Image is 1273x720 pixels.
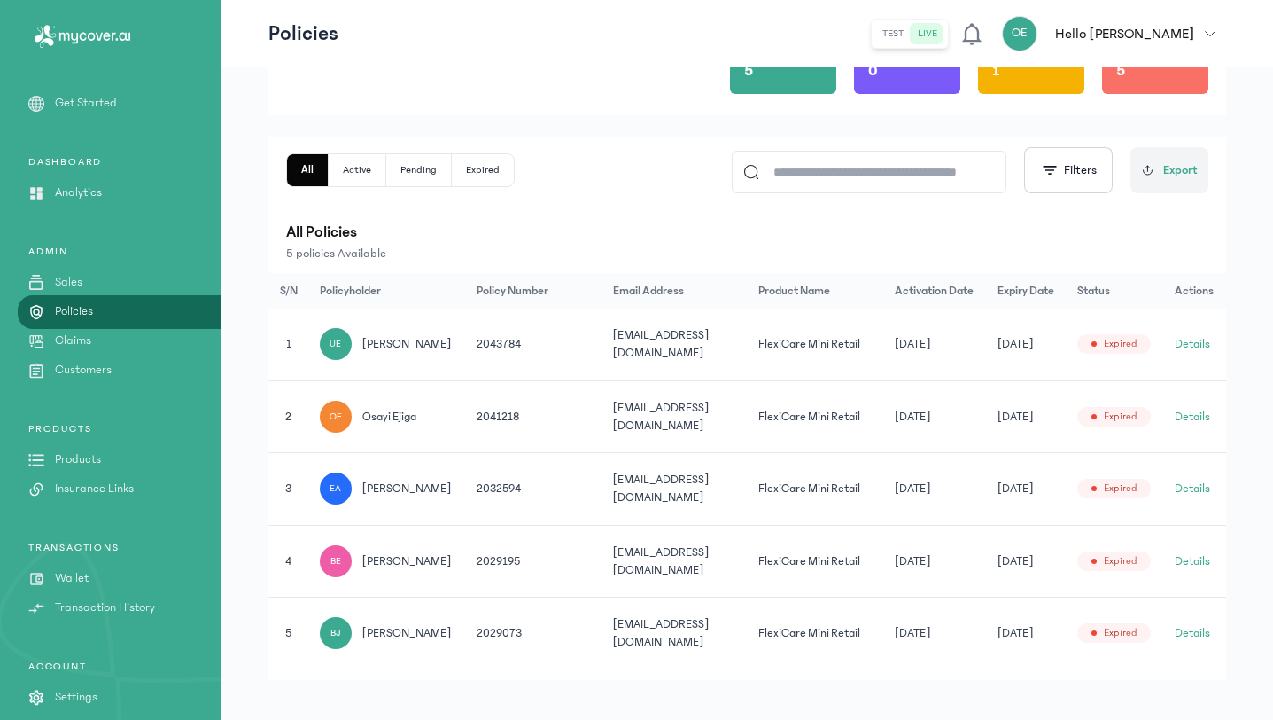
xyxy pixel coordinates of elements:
[1130,147,1208,193] button: Export
[466,525,602,598] td: 2029195
[320,617,352,649] div: BJ
[285,482,291,495] span: 3
[895,480,931,497] span: [DATE]
[466,598,602,669] td: 2029073
[55,450,101,469] p: Products
[602,273,748,309] th: Email Address
[1175,408,1210,426] button: Details
[466,380,602,453] td: 2041218
[286,338,291,350] span: 1
[748,525,884,598] td: FlexiCare Mini Retail
[286,220,1208,245] p: All Policies
[452,154,514,186] button: Expired
[309,273,466,309] th: Policyholder
[1164,273,1226,309] th: Actions
[55,184,102,202] p: Analytics
[320,545,352,577] div: BE
[55,480,134,498] p: Insurance Links
[320,473,352,505] div: EA
[55,599,155,617] p: Transaction History
[386,154,452,186] button: Pending
[362,408,416,426] span: osayi ejiga
[55,361,112,380] p: Customers
[997,624,1034,642] span: [DATE]
[329,154,386,186] button: Active
[911,23,944,44] button: live
[466,453,602,526] td: 2032594
[268,20,338,48] p: Policies
[744,59,753,83] p: 5
[362,624,452,642] span: [PERSON_NAME]
[1175,624,1210,642] button: Details
[748,309,884,380] td: FlexiCare Mini Retail
[1175,335,1210,353] button: Details
[1055,23,1194,44] p: Hello [PERSON_NAME]
[1104,554,1137,568] span: Expired
[320,401,352,433] div: OE
[895,335,931,353] span: [DATE]
[748,598,884,669] td: FlexiCare Mini Retail
[1002,16,1037,51] div: OE
[55,332,91,350] p: Claims
[55,688,97,707] p: Settings
[895,624,931,642] span: [DATE]
[997,552,1034,570] span: [DATE]
[1104,337,1137,351] span: Expired
[987,273,1067,309] th: Expiry Date
[362,552,452,570] span: [PERSON_NAME]
[1104,410,1137,424] span: Expired
[1104,481,1137,496] span: Expired
[895,552,931,570] span: [DATE]
[285,627,291,639] span: 5
[285,555,291,567] span: 4
[268,273,309,309] th: S/N
[1175,480,1210,497] button: Details
[55,569,89,588] p: Wallet
[1175,552,1210,570] button: Details
[613,618,710,648] span: [EMAIL_ADDRESS][DOMAIN_NAME]
[320,328,352,360] div: UE
[613,546,710,576] span: [EMAIL_ADDRESS][DOMAIN_NAME]
[1116,59,1125,83] p: 5
[286,245,1208,262] p: 5 policies Available
[613,329,710,359] span: [EMAIL_ADDRESS][DOMAIN_NAME]
[55,94,117,113] p: Get Started
[1163,161,1198,180] span: Export
[285,411,291,423] span: 2
[895,408,931,426] span: [DATE]
[748,273,884,309] th: Product Name
[55,302,93,321] p: Policies
[868,59,878,83] p: 0
[287,154,329,186] button: All
[613,402,710,432] span: [EMAIL_ADDRESS][DOMAIN_NAME]
[466,273,602,309] th: Policy Number
[466,309,602,380] td: 2043784
[613,473,710,504] span: [EMAIL_ADDRESS][DOMAIN_NAME]
[1104,626,1137,640] span: Expired
[748,453,884,526] td: FlexiCare Mini Retail
[362,335,452,353] span: [PERSON_NAME]
[997,408,1034,426] span: [DATE]
[884,273,987,309] th: Activation Date
[997,335,1034,353] span: [DATE]
[362,480,452,497] span: [PERSON_NAME]
[1024,147,1113,193] button: Filters
[1067,273,1164,309] th: Status
[748,380,884,453] td: FlexiCare Mini Retail
[1002,16,1226,51] button: OEHello [PERSON_NAME]
[992,59,1000,83] p: 1
[997,480,1034,497] span: [DATE]
[875,23,911,44] button: test
[55,273,82,292] p: Sales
